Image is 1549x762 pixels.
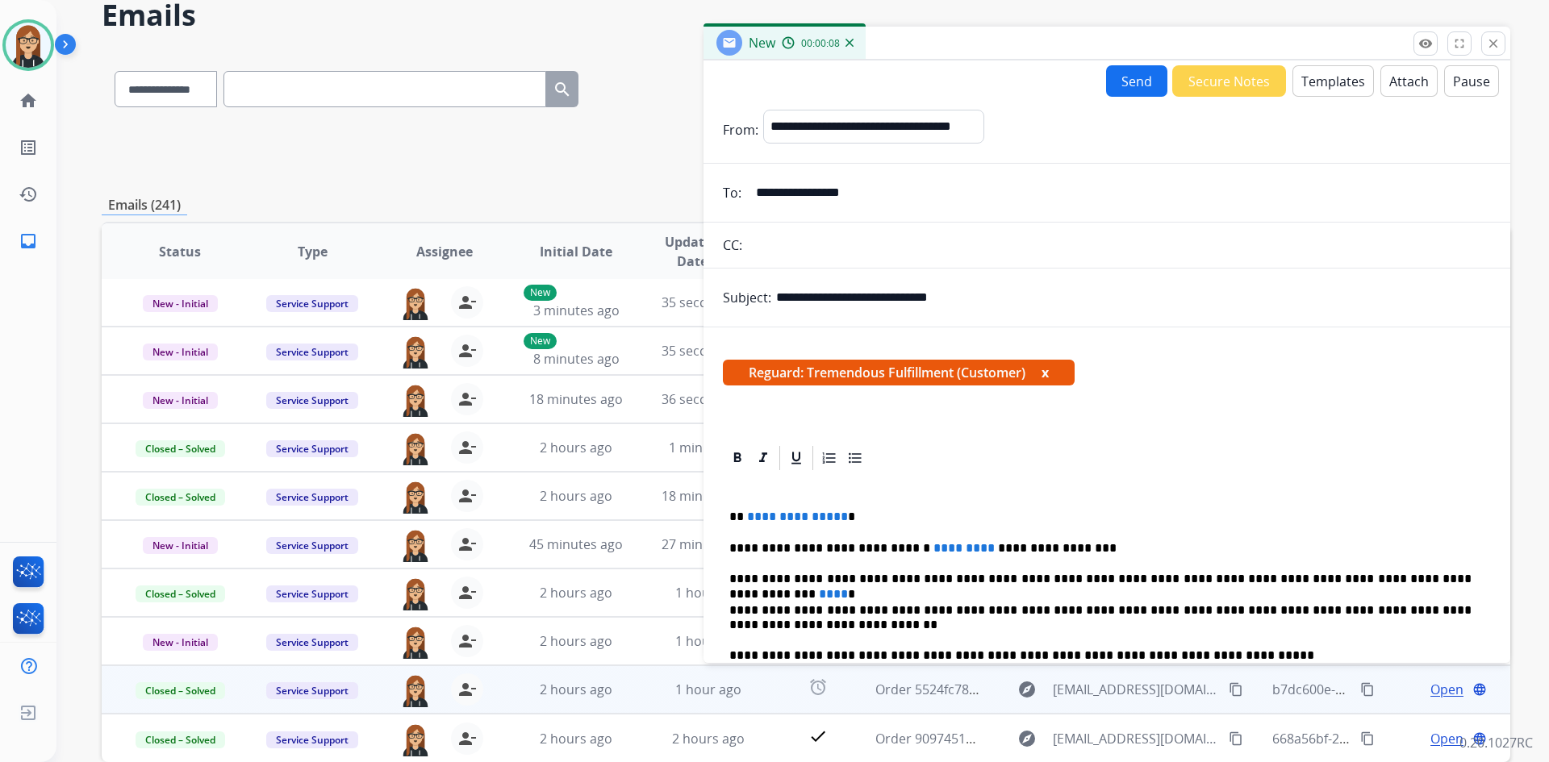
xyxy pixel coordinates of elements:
[266,634,358,651] span: Service Support
[1272,730,1514,747] span: 668a56bf-24b6-47ce-a824-fbf2329d19a1
[457,535,477,554] mat-icon: person_remove
[457,680,477,699] mat-icon: person_remove
[540,681,612,698] span: 2 hours ago
[533,350,620,368] span: 8 minutes ago
[662,342,756,360] span: 35 seconds ago
[19,231,38,251] mat-icon: inbox
[1053,680,1219,699] span: [EMAIL_ADDRESS][DOMAIN_NAME]
[662,487,755,505] span: 18 minutes ago
[540,584,612,602] span: 2 hours ago
[1229,682,1243,697] mat-icon: content_copy
[723,360,1075,385] span: Reguard: Tremendous Fulfillment (Customer)
[553,80,572,99] mat-icon: search
[1444,65,1499,97] button: Pause
[662,294,756,311] span: 35 seconds ago
[540,632,612,650] span: 2 hours ago
[399,528,432,562] img: agent-avatar
[524,333,557,349] p: New
[143,392,218,409] span: New - Initial
[143,344,218,360] span: New - Initial
[6,23,51,68] img: avatar
[808,677,828,697] mat-icon: alarm
[1229,731,1243,746] mat-icon: content_copy
[416,242,473,261] span: Assignee
[143,295,218,312] span: New - Initial
[875,730,987,747] span: Order 9097451989
[1272,681,1516,698] span: b7dc600e-b5c0-4a4f-8c55-2467fd22a0da
[675,632,741,650] span: 1 hour ago
[540,487,612,505] span: 2 hours ago
[1292,65,1374,97] button: Templates
[266,537,358,554] span: Service Support
[159,242,201,261] span: Status
[875,681,1159,698] span: Order 5524fc78-0d01-4a1d-b169-686b49b9cf7a
[399,286,432,320] img: agent-avatar
[102,195,187,215] p: Emails (241)
[266,489,358,506] span: Service Support
[1106,65,1167,97] button: Send
[1430,680,1463,699] span: Open
[723,235,742,255] p: CC:
[1418,36,1433,51] mat-icon: remove_red_eye
[143,537,218,554] span: New - Initial
[817,446,841,470] div: Ordered List
[19,138,38,157] mat-icon: list_alt
[723,288,771,307] p: Subject:
[749,34,775,52] span: New
[1017,680,1037,699] mat-icon: explore
[1172,65,1286,97] button: Secure Notes
[266,392,358,409] span: Service Support
[723,120,758,139] p: From:
[662,390,756,408] span: 36 seconds ago
[529,390,623,408] span: 18 minutes ago
[1430,729,1463,748] span: Open
[669,439,749,456] span: 1 minute ago
[662,535,755,553] span: 27 minutes ago
[1360,682,1375,697] mat-icon: content_copy
[751,446,775,470] div: Italic
[266,731,358,748] span: Service Support
[656,232,729,271] span: Updated Date
[1452,36,1467,51] mat-icon: fullscreen
[1053,729,1219,748] span: [EMAIL_ADDRESS][DOMAIN_NAME]
[672,730,745,747] span: 2 hours ago
[725,446,749,470] div: Bold
[457,389,477,409] mat-icon: person_remove
[801,37,840,50] span: 00:00:08
[675,584,741,602] span: 1 hour ago
[1017,729,1037,748] mat-icon: explore
[143,634,218,651] span: New - Initial
[399,335,432,369] img: agent-avatar
[266,295,358,312] span: Service Support
[136,489,225,506] span: Closed – Solved
[399,673,432,707] img: agent-avatar
[399,480,432,514] img: agent-avatar
[540,439,612,456] span: 2 hours ago
[843,446,867,470] div: Bullet List
[399,431,432,465] img: agent-avatar
[1360,731,1375,746] mat-icon: content_copy
[784,446,808,470] div: Underline
[266,585,358,602] span: Service Support
[136,682,225,699] span: Closed – Solved
[19,91,38,110] mat-icon: home
[136,440,225,457] span: Closed – Solved
[266,682,358,699] span: Service Support
[1042,363,1049,382] button: x
[298,242,328,261] span: Type
[399,625,432,659] img: agent-avatar
[457,293,477,312] mat-icon: person_remove
[457,583,477,602] mat-icon: person_remove
[266,440,358,457] span: Service Support
[808,727,828,746] mat-icon: check
[399,577,432,610] img: agent-avatar
[457,729,477,748] mat-icon: person_remove
[1486,36,1501,51] mat-icon: close
[136,585,225,602] span: Closed – Solved
[457,341,477,360] mat-icon: person_remove
[1472,731,1487,746] mat-icon: language
[457,438,477,457] mat-icon: person_remove
[1459,733,1533,752] p: 0.20.1027RC
[1472,682,1487,697] mat-icon: language
[266,344,358,360] span: Service Support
